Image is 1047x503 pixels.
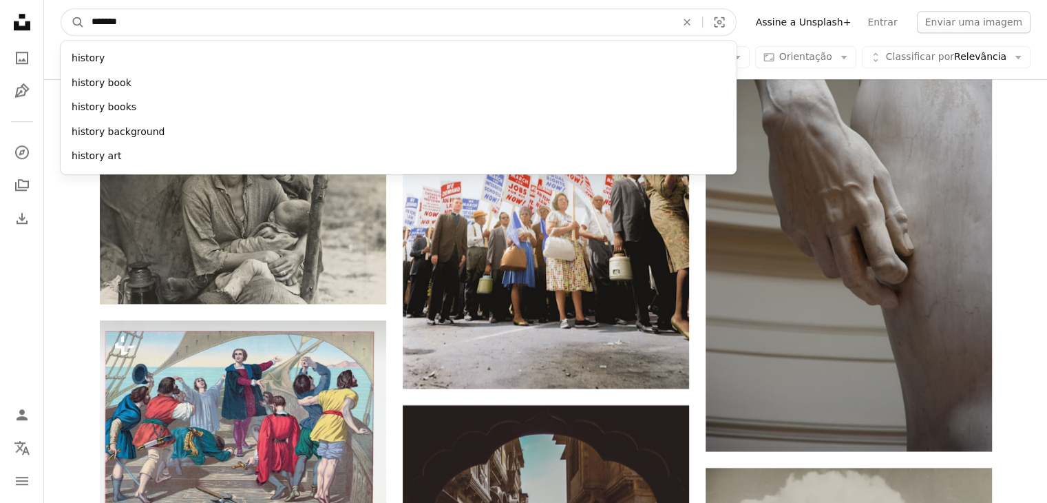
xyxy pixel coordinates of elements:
[100,87,386,304] img: foto em tons de cinza da mãe e da criança
[61,120,737,145] div: history background
[8,44,36,72] a: Fotos
[8,138,36,166] a: Explorar
[706,229,992,242] a: pessoas pés no têxtil branco
[859,11,905,33] a: Entrar
[8,77,36,105] a: Ilustrações
[8,401,36,429] a: Entrar / Cadastrar-se
[755,47,856,69] button: Orientação
[779,52,832,63] span: Orientação
[886,52,954,63] span: Classificar por
[61,144,737,169] div: history art
[403,167,689,180] a: Manifestantes segurando cartazes exigindo o direito de voto e direitos civis iguais na Marcha sob...
[706,21,992,451] img: pessoas pés no têxtil branco
[8,467,36,495] button: Menu
[61,8,737,36] form: Pesquise conteúdo visual em todo o site
[61,71,737,96] div: history book
[917,11,1030,33] button: Enviar uma imagem
[61,95,737,120] div: history books
[748,11,860,33] a: Assine a Unsplash+
[61,46,737,71] div: history
[100,189,386,201] a: foto em tons de cinza da mãe e da criança
[862,47,1030,69] button: Classificar porRelevância
[886,51,1006,65] span: Relevância
[100,417,386,429] a: Litografia colorida de Cristóvão Colombo e sua tripulação avistando as Américas pela primeira vez...
[61,9,85,35] button: Pesquise na Unsplash
[8,8,36,39] a: Início — Unsplash
[672,9,702,35] button: Limpar
[8,172,36,199] a: Coleções
[8,205,36,232] a: Histórico de downloads
[8,434,36,462] button: Idioma
[703,9,736,35] button: Pesquisa visual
